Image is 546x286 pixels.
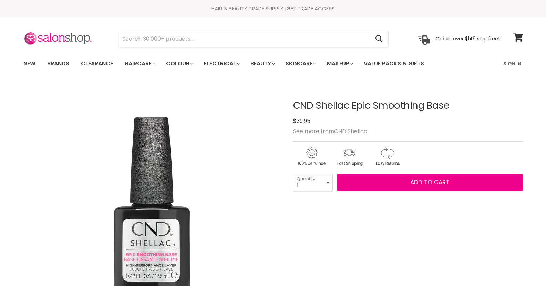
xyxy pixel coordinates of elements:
[120,56,159,71] a: Haircare
[76,56,118,71] a: Clearance
[435,35,499,42] p: Orders over $149 ship free!
[359,56,429,71] a: Value Packs & Gifts
[42,56,74,71] a: Brands
[15,54,532,74] nav: Main
[15,5,532,12] div: HAIR & BEAUTY TRADE SUPPLY |
[161,56,197,71] a: Colour
[293,127,367,135] span: See more from
[293,100,523,111] h1: CND Shellac Epic Smoothing Base
[337,174,523,191] button: Add to cart
[18,54,464,74] ul: Main menu
[119,31,389,47] form: Product
[245,56,279,71] a: Beauty
[18,56,41,71] a: New
[119,31,370,47] input: Search
[410,178,449,187] span: Add to cart
[280,56,320,71] a: Skincare
[322,56,357,71] a: Makeup
[370,31,388,47] button: Search
[293,117,310,125] span: $39.95
[287,5,335,12] a: GET TRADE ACCESS
[334,127,367,135] a: CND Shellac
[499,56,525,71] a: Sign In
[369,146,405,167] img: returns.gif
[293,174,333,191] select: Quantity
[293,146,330,167] img: genuine.gif
[199,56,244,71] a: Electrical
[331,146,368,167] img: shipping.gif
